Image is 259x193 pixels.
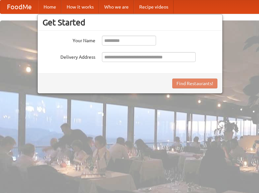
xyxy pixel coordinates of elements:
[43,52,95,60] label: Delivery Address
[38,0,61,14] a: Home
[0,0,38,14] a: FoodMe
[134,0,174,14] a: Recipe videos
[43,36,95,44] label: Your Name
[172,79,217,88] button: Find Restaurants!
[43,17,217,27] h3: Get Started
[99,0,134,14] a: Who we are
[61,0,99,14] a: How it works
